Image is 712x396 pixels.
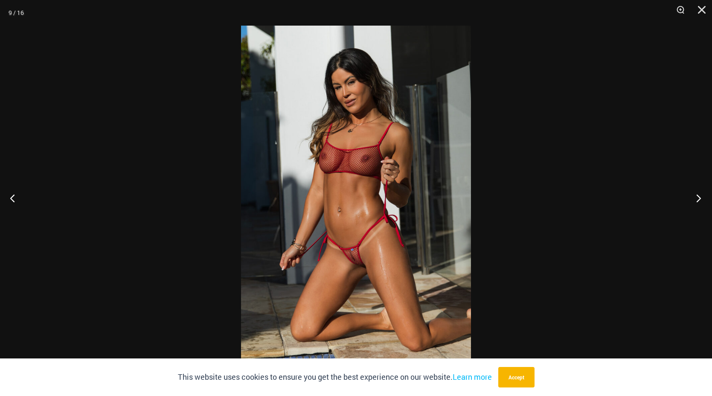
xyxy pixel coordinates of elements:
a: Learn more [453,372,492,382]
button: Next [680,177,712,219]
button: Accept [498,367,535,387]
p: This website uses cookies to ensure you get the best experience on our website. [178,371,492,384]
img: Summer Storm Red 332 Crop Top 456 Micro 02 [241,26,471,370]
div: 9 / 16 [9,6,24,19]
